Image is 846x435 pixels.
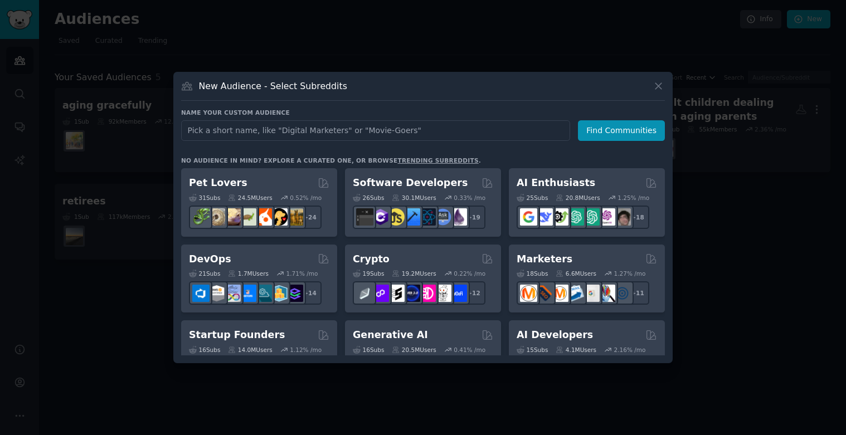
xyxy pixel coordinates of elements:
div: 4.1M Users [556,346,596,354]
div: 31 Sub s [189,194,220,202]
img: MarketingResearch [598,285,615,302]
div: 6.6M Users [556,270,596,277]
img: PetAdvice [270,208,288,226]
h2: Software Developers [353,176,468,190]
img: azuredevops [192,285,210,302]
img: elixir [450,208,467,226]
img: software [356,208,373,226]
img: csharp [372,208,389,226]
div: 15 Sub s [517,346,548,354]
div: + 11 [626,281,649,305]
h2: AI Enthusiasts [517,176,595,190]
img: PlatformEngineers [286,285,303,302]
div: 24.5M Users [228,194,272,202]
div: 30.1M Users [392,194,436,202]
img: DeepSeek [536,208,553,226]
input: Pick a short name, like "Digital Marketers" or "Movie-Goers" [181,120,570,141]
div: 26 Sub s [353,194,384,202]
h2: Crypto [353,252,390,266]
div: 0.33 % /mo [454,194,485,202]
div: + 24 [298,206,322,229]
div: 18 Sub s [517,270,548,277]
h2: Marketers [517,252,572,266]
img: bigseo [536,285,553,302]
img: googleads [582,285,600,302]
h2: Generative AI [353,328,428,342]
img: chatgpt_promptDesign [567,208,584,226]
div: 2.16 % /mo [614,346,646,354]
img: OpenAIDev [598,208,615,226]
img: learnjavascript [387,208,405,226]
div: 0.41 % /mo [454,346,485,354]
img: iOSProgramming [403,208,420,226]
h2: Pet Lovers [189,176,247,190]
img: reactnative [419,208,436,226]
div: 19 Sub s [353,270,384,277]
img: herpetology [192,208,210,226]
img: web3 [403,285,420,302]
div: 1.25 % /mo [618,194,649,202]
h2: DevOps [189,252,231,266]
div: + 18 [626,206,649,229]
img: 0xPolygon [372,285,389,302]
h3: Name your custom audience [181,109,665,116]
img: AWS_Certified_Experts [208,285,225,302]
div: 25 Sub s [517,194,548,202]
img: chatgpt_prompts_ [582,208,600,226]
button: Find Communities [578,120,665,141]
img: ballpython [208,208,225,226]
div: 1.71 % /mo [286,270,318,277]
div: + 19 [462,206,485,229]
img: cockatiel [255,208,272,226]
h2: AI Developers [517,328,593,342]
img: ArtificalIntelligence [614,208,631,226]
img: ethfinance [356,285,373,302]
div: 20.8M Users [556,194,600,202]
img: OnlineMarketing [614,285,631,302]
div: 1.12 % /mo [290,346,322,354]
img: defiblockchain [419,285,436,302]
img: AskMarketing [551,285,568,302]
img: defi_ [450,285,467,302]
img: DevOpsLinks [239,285,256,302]
img: platformengineering [255,285,272,302]
div: 14.0M Users [228,346,272,354]
div: 16 Sub s [353,346,384,354]
img: turtle [239,208,256,226]
div: 19.2M Users [392,270,436,277]
img: Docker_DevOps [223,285,241,302]
img: GoogleGeminiAI [520,208,537,226]
h3: New Audience - Select Subreddits [199,80,347,92]
img: AItoolsCatalog [551,208,568,226]
div: 1.27 % /mo [614,270,646,277]
h2: Startup Founders [189,328,285,342]
div: 1.7M Users [228,270,269,277]
div: + 12 [462,281,485,305]
div: 0.22 % /mo [454,270,485,277]
img: CryptoNews [434,285,451,302]
div: 21 Sub s [189,270,220,277]
div: 16 Sub s [189,346,220,354]
img: aws_cdk [270,285,288,302]
a: trending subreddits [397,157,478,164]
img: Emailmarketing [567,285,584,302]
img: leopardgeckos [223,208,241,226]
div: 20.5M Users [392,346,436,354]
div: No audience in mind? Explore a curated one, or browse . [181,157,481,164]
img: dogbreed [286,208,303,226]
img: content_marketing [520,285,537,302]
img: AskComputerScience [434,208,451,226]
img: ethstaker [387,285,405,302]
div: + 14 [298,281,322,305]
div: 0.52 % /mo [290,194,322,202]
